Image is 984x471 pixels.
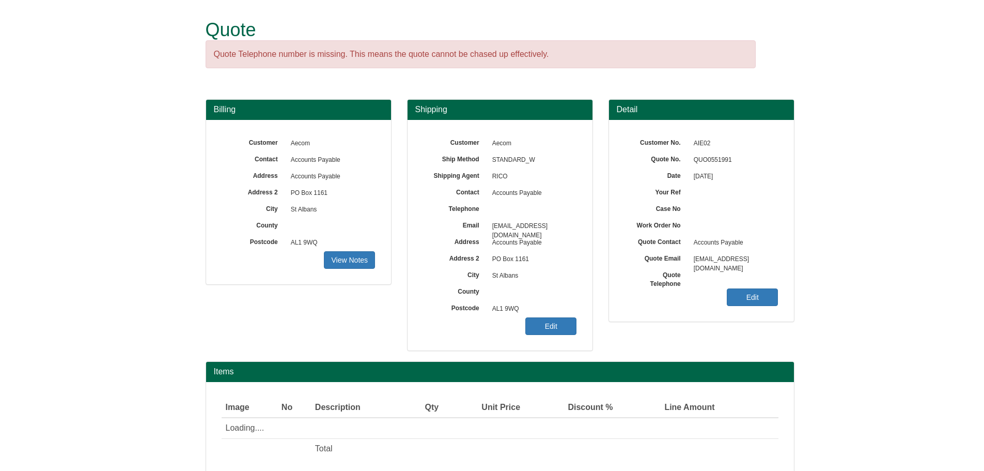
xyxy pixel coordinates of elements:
[727,288,778,306] a: Edit
[487,185,577,202] span: Accounts Payable
[689,235,778,251] span: Accounts Payable
[324,251,375,269] a: View Notes
[286,202,376,218] span: St Albans
[423,268,487,280] label: City
[222,135,286,147] label: Customer
[524,398,617,418] th: Discount %
[689,169,778,185] span: [DATE]
[423,135,487,147] label: Customer
[311,439,404,459] td: Total
[222,169,286,180] label: Address
[286,169,376,185] span: Accounts Payable
[423,202,487,214] label: Telephone
[423,152,487,164] label: Ship Method
[624,152,689,164] label: Quote No.
[222,202,286,214] label: City
[487,135,577,152] span: Aecom
[222,418,719,438] td: Loading....
[624,235,689,247] label: Quote Contact
[689,251,778,268] span: [EMAIL_ADDRESS][DOMAIN_NAME]
[443,398,524,418] th: Unit Price
[525,317,576,335] a: Edit
[286,235,376,251] span: AL1 9WQ
[487,152,577,169] span: STANDARD_W
[617,105,786,114] h3: Detail
[487,218,577,235] span: [EMAIL_ADDRESS][DOMAIN_NAME]
[214,105,383,114] h3: Billing
[206,40,756,69] div: Quote Telephone number is missing. This means the quote cannot be chased up effectively.
[423,284,487,296] label: County
[286,135,376,152] span: Aecom
[415,105,585,114] h3: Shipping
[487,301,577,317] span: AL1 9WQ
[423,169,487,180] label: Shipping Agent
[624,268,689,288] label: Quote Telephone
[689,152,778,169] span: QUO0551991
[222,218,286,230] label: County
[222,152,286,164] label: Contact
[423,218,487,230] label: Email
[617,398,719,418] th: Line Amount
[404,398,443,418] th: Qty
[624,202,689,214] label: Case No
[689,135,778,152] span: AIE02
[487,235,577,251] span: Accounts Payable
[311,398,404,418] th: Description
[624,251,689,263] label: Quote Email
[624,169,689,180] label: Date
[487,268,577,284] span: St Albans
[423,235,487,247] label: Address
[214,367,786,376] h2: Items
[423,251,487,263] label: Address 2
[487,251,577,268] span: PO Box 1161
[277,398,311,418] th: No
[222,185,286,197] label: Address 2
[423,301,487,313] label: Postcode
[222,235,286,247] label: Postcode
[286,152,376,169] span: Accounts Payable
[222,398,277,418] th: Image
[286,185,376,202] span: PO Box 1161
[624,218,689,230] label: Work Order No
[423,185,487,197] label: Contact
[624,135,689,147] label: Customer No.
[487,169,577,185] span: RICO
[624,185,689,197] label: Your Ref
[206,20,756,40] h1: Quote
